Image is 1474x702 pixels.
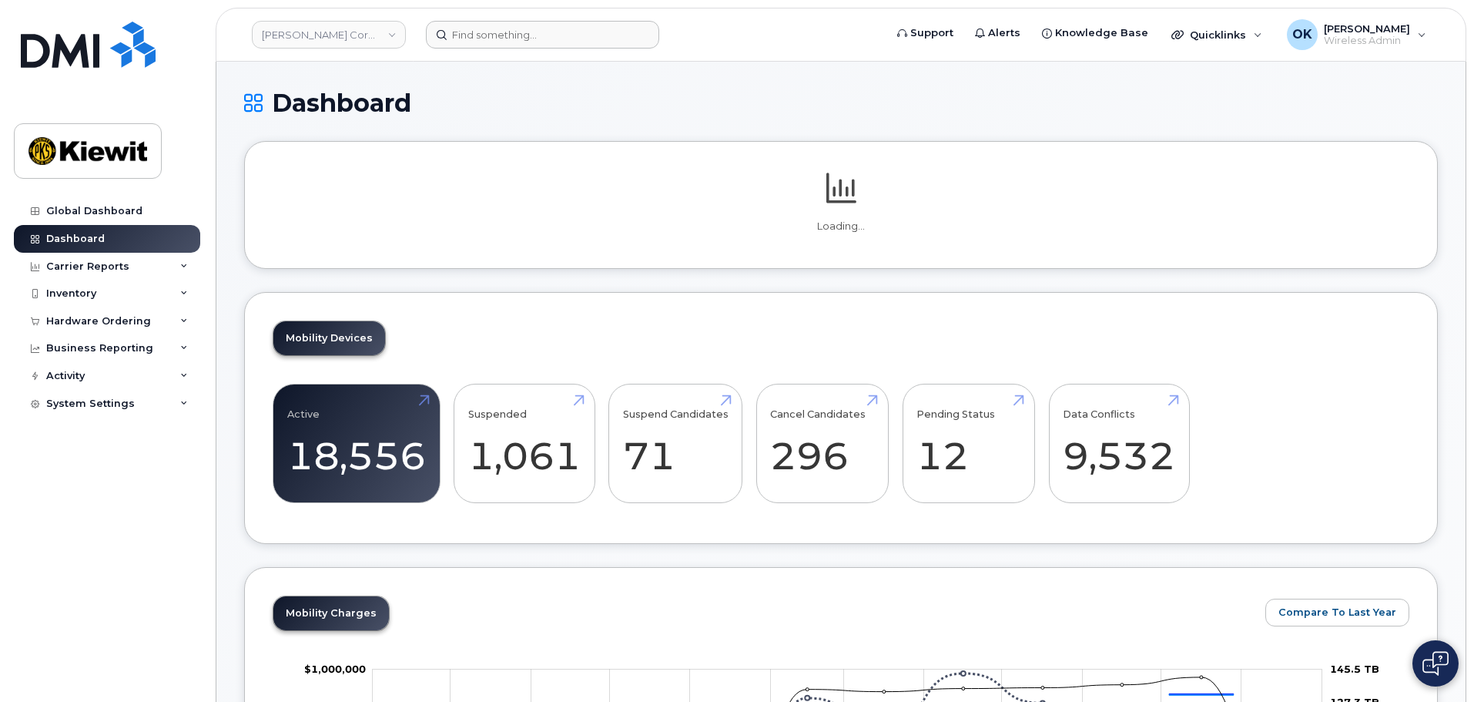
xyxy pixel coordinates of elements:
a: Suspended 1,061 [468,393,581,495]
p: Loading... [273,220,1409,233]
a: Mobility Devices [273,321,385,355]
span: Compare To Last Year [1278,605,1396,620]
a: Pending Status 12 [916,393,1020,495]
tspan: $1,000,000 [304,663,366,675]
a: Active 18,556 [287,393,426,495]
button: Compare To Last Year [1265,599,1409,626]
g: $0 [304,663,366,675]
a: Cancel Candidates 296 [770,393,874,495]
img: Open chat [1422,651,1449,676]
tspan: 145.5 TB [1330,663,1379,675]
a: Suspend Candidates 71 [623,393,729,495]
a: Data Conflicts 9,532 [1063,393,1175,495]
a: Mobility Charges [273,596,389,630]
h1: Dashboard [244,89,1438,116]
